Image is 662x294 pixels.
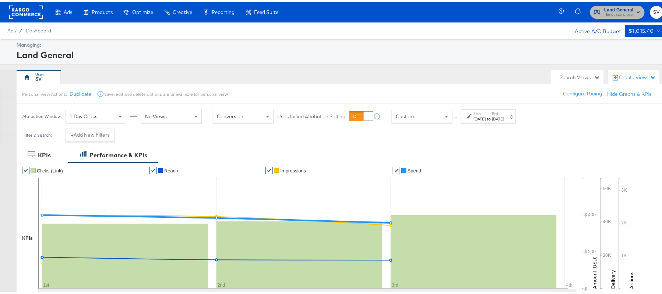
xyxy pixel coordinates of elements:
div: Search Views [560,72,600,79]
div: Attribution Window: [22,112,62,117]
button: Configure Pacing [558,85,608,99]
div: KPIs [38,149,51,158]
div: Save, edit and delete options are unavailable for personal view. [104,90,228,95]
button: +Add New Filters [66,127,115,140]
div: Filter & Search: [22,131,52,136]
strong: to [486,114,492,120]
span: No Views [145,111,167,118]
label: Use Unified Attribution Setting: [277,111,346,118]
span: Optimize [132,7,153,13]
text: Actions [628,270,635,287]
a: ✔ [149,165,157,172]
label: End: [492,109,504,114]
span: 1 Day Clicks [70,111,98,118]
a: ✔ [22,165,29,172]
span: Conversion [217,111,243,118]
span: ↑ [453,115,460,117]
text: Amount (USD) [592,255,598,287]
span: Impressions [280,166,306,172]
span: Products [92,7,113,13]
span: Reporting [212,7,235,13]
div: Performance & KPIs [89,149,147,158]
span: Clicks (Link) [37,166,63,172]
a: ✔ [265,165,273,172]
div: $1,015.40 [629,25,654,34]
div: KPIs [22,233,33,240]
div: SV [35,74,42,81]
span: Creative [173,7,192,13]
a: Dashboard [26,26,51,32]
span: / [16,26,26,32]
span: Ads [7,26,16,32]
span: Land General [604,4,634,12]
text: Delivery [610,268,617,287]
div: Managing: [17,40,661,47]
button: Land GeneralThe CoStar Group [590,4,645,17]
strong: + [71,130,74,137]
label: Start: [474,109,486,114]
a: ✔ [393,165,400,172]
span: The CoStar Group [604,10,634,16]
span: Custom [396,111,414,118]
span: SV [653,6,660,15]
span: Spend [408,166,422,172]
div: Active A/C Budget [567,23,621,34]
div: Personal View Actions: [22,90,67,95]
div: Land General [17,47,661,59]
div: [DATE] [474,114,486,120]
button: Duplicate [70,89,91,96]
span: Reach [164,166,178,172]
span: Feed Suite [254,7,278,13]
span: Ads [64,7,72,13]
div: Create View [619,72,656,80]
div: [DATE] [492,114,504,120]
button: Hide Graphs & KPIs [608,89,652,96]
